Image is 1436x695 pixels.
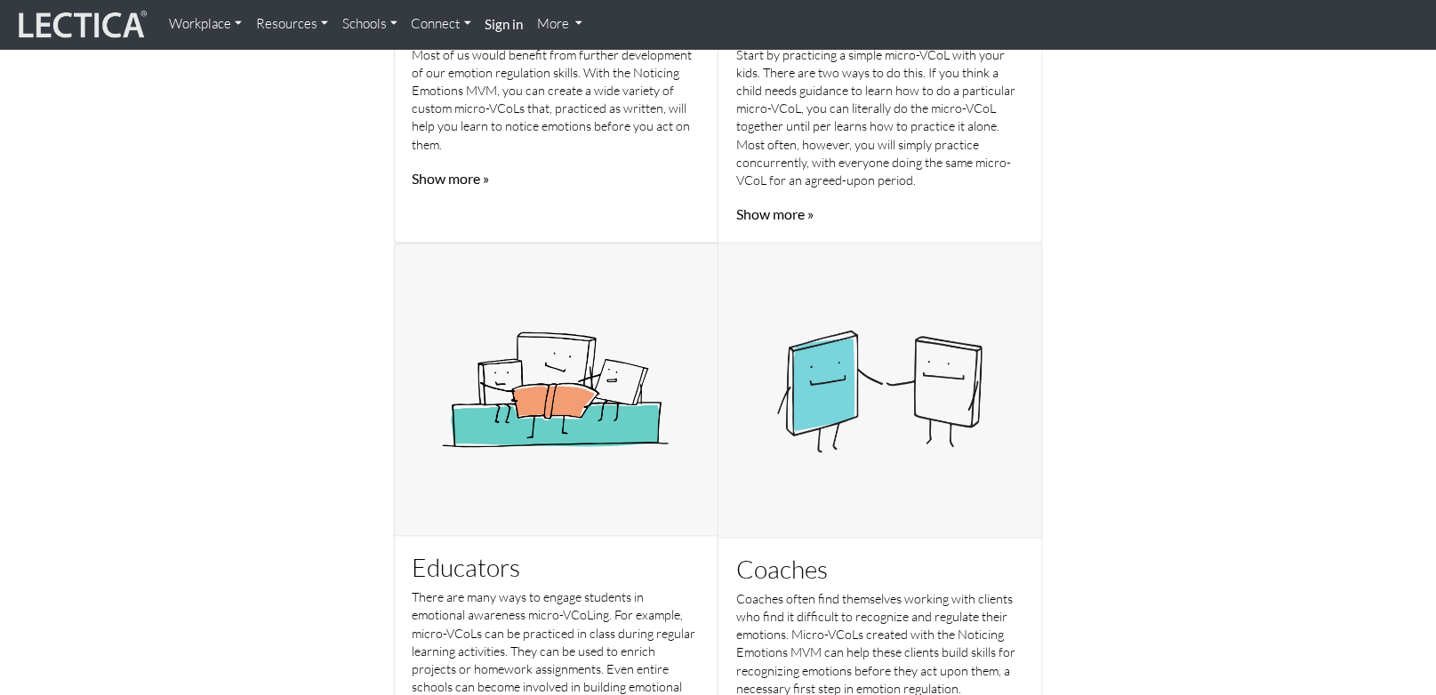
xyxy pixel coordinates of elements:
[162,7,249,42] a: Workplace
[249,7,335,42] a: Resources
[736,46,1024,189] p: Start by practicing a simple micro-VCoL with your kids. There are two ways to do this. If you thi...
[335,7,405,42] a: Schools
[485,16,524,32] strong: Sign in
[14,8,148,42] img: lecticalive
[736,205,814,222] a: Show more »
[736,556,1024,584] h3: Coaches
[405,7,478,42] a: Connect
[395,255,718,525] img: Cartoon of teacher reading to students
[478,7,531,43] a: Sign in
[413,555,701,582] h3: Educators
[718,255,1042,527] img: Cartoon of a coach and client
[413,170,490,187] a: Show more »
[531,7,590,42] a: More
[413,46,701,154] p: Most of us would benefit from further development of our emotion regulation skills. With the Noti...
